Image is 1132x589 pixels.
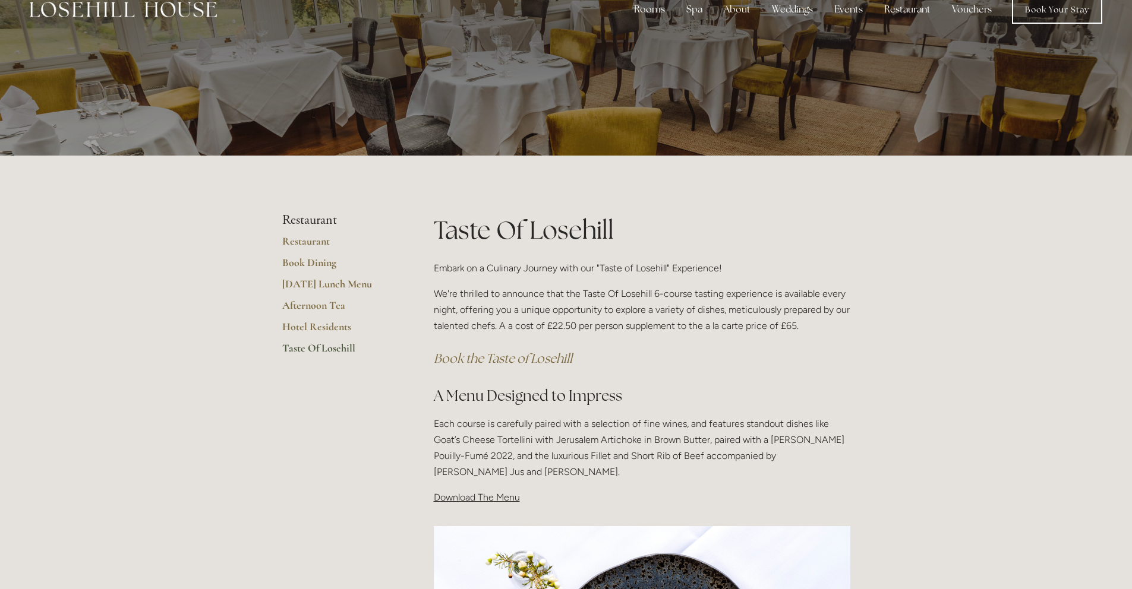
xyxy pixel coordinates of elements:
a: Afternoon Tea [282,299,396,320]
a: Taste Of Losehill [282,341,396,363]
li: Restaurant [282,213,396,228]
a: Restaurant [282,235,396,256]
h1: Taste Of Losehill [434,213,850,248]
a: [DATE] Lunch Menu [282,277,396,299]
h2: A Menu Designed to Impress [434,385,850,406]
p: Each course is carefully paired with a selection of fine wines, and features standout dishes like... [434,416,850,480]
a: Hotel Residents [282,320,396,341]
span: Download The Menu [434,492,520,503]
img: Losehill House [30,2,217,17]
a: Book Dining [282,256,396,277]
a: Book the Taste of Losehill [434,350,572,366]
p: We're thrilled to announce that the Taste Of Losehill 6-course tasting experience is available ev... [434,286,850,334]
p: Embark on a Culinary Journey with our "Taste of Losehill" Experience! [434,260,850,276]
